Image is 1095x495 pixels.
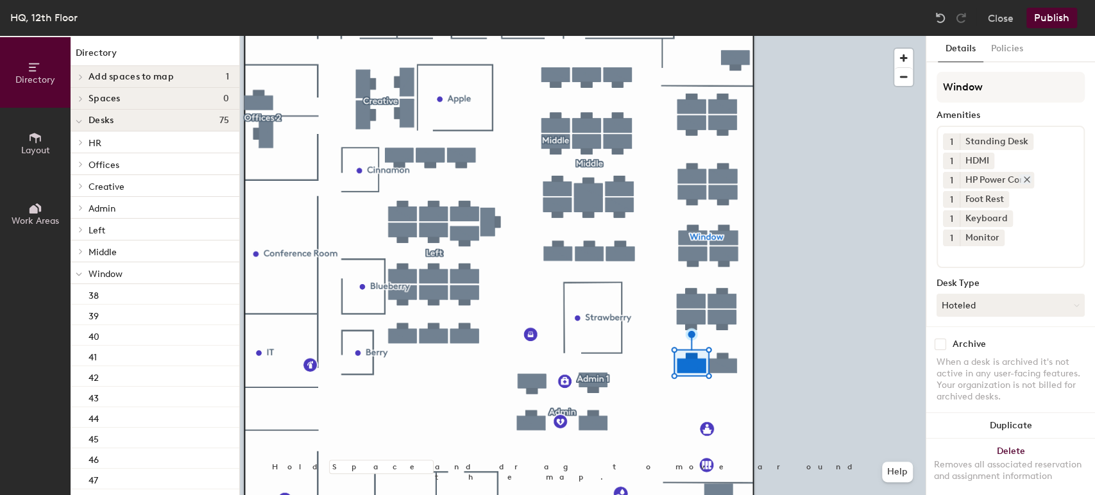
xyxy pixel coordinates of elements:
span: 1 [950,193,953,206]
span: 1 [950,231,953,245]
span: 1 [950,155,953,168]
span: HR [89,138,101,149]
span: 75 [219,115,229,126]
button: Duplicate [926,413,1095,439]
button: 1 [943,191,960,208]
span: Spaces [89,94,121,104]
span: Middle [89,247,117,258]
p: 41 [89,348,97,363]
button: Help [882,462,913,482]
div: HDMI [960,153,994,169]
span: 0 [223,94,229,104]
span: Add spaces to map [89,72,174,82]
p: 46 [89,451,99,466]
div: Archive [953,339,986,349]
button: Details [938,36,983,62]
button: 1 [943,230,960,246]
button: Publish [1026,8,1077,28]
p: 40 [89,328,99,342]
p: 47 [89,471,98,486]
p: 39 [89,307,99,322]
span: Layout [21,145,50,156]
button: 1 [943,133,960,150]
button: Policies [983,36,1031,62]
p: 45 [89,430,99,445]
img: Undo [934,12,947,24]
span: Work Areas [12,215,59,226]
span: Offices [89,160,119,171]
span: 1 [226,72,229,82]
span: 1 [950,174,953,187]
img: Redo [955,12,967,24]
span: 1 [950,212,953,226]
p: 42 [89,369,99,383]
div: HP Power Cord [960,172,1034,189]
span: Creative [89,181,124,192]
button: 1 [943,153,960,169]
span: Left [89,225,105,236]
h1: Directory [71,46,239,66]
div: When a desk is archived it's not active in any user-facing features. Your organization is not bil... [937,357,1085,403]
div: Keyboard [960,210,1013,227]
div: Amenities [937,110,1085,121]
div: Foot Rest [960,191,1009,208]
div: HQ, 12th Floor [10,10,78,26]
span: Directory [15,74,55,85]
button: Close [988,8,1014,28]
p: 43 [89,389,99,404]
div: Standing Desk [960,133,1033,150]
div: Desk Type [937,278,1085,289]
p: 38 [89,287,99,301]
button: DeleteRemoves all associated reservation and assignment information [926,439,1095,495]
button: 1 [943,172,960,189]
span: 1 [950,135,953,149]
button: Hoteled [937,294,1085,317]
span: Admin [89,203,115,214]
div: Monitor [960,230,1005,246]
div: Removes all associated reservation and assignment information [934,459,1087,482]
p: 44 [89,410,99,424]
span: Window [89,269,123,280]
span: Desks [89,115,114,126]
button: 1 [943,210,960,227]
